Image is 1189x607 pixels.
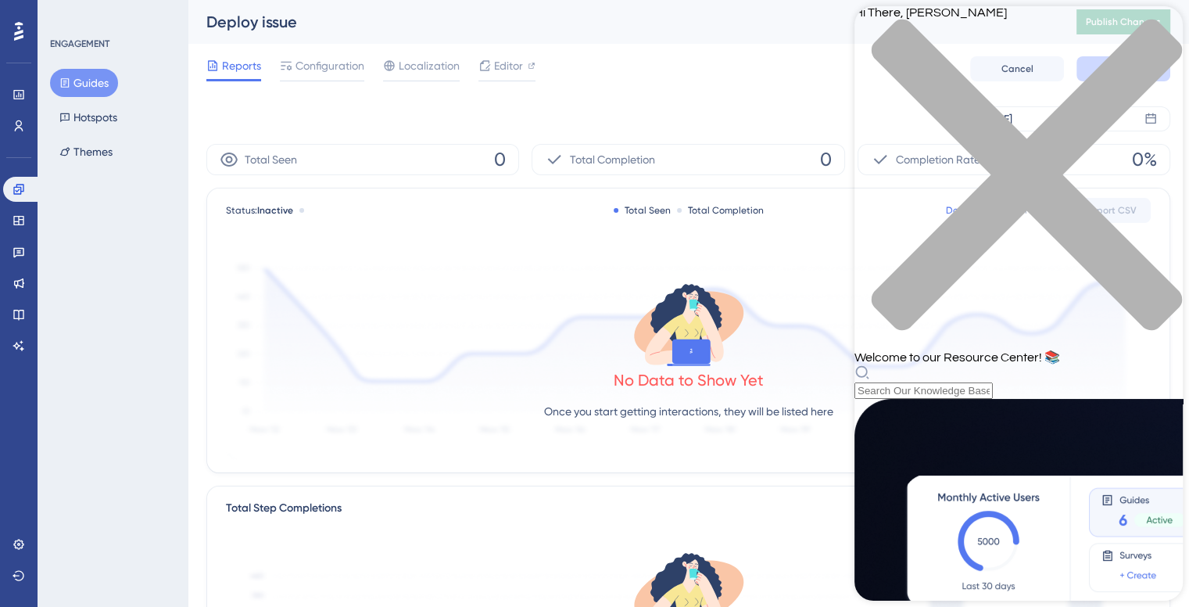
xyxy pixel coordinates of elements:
[206,11,1037,33] div: Deploy issue
[820,147,832,172] span: 0
[494,56,523,75] span: Editor
[226,204,293,217] span: Status:
[245,150,297,169] span: Total Seen
[544,402,833,421] p: Once you start getting interactions, they will be listed here
[677,204,764,217] div: Total Completion
[399,56,460,75] span: Localization
[257,205,293,216] span: Inactive
[50,138,122,166] button: Themes
[50,103,127,131] button: Hotspots
[50,69,118,97] button: Guides
[614,369,764,391] div: No Data to Show Yet
[50,38,109,50] div: ENGAGEMENT
[614,204,671,217] div: Total Seen
[37,4,98,23] span: Need Help?
[109,8,113,20] div: 2
[295,56,364,75] span: Configuration
[570,150,655,169] span: Total Completion
[226,499,342,518] div: Total Step Completions
[222,56,261,75] span: Reports
[5,9,33,38] img: launcher-image-alternative-text
[494,147,506,172] span: 0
